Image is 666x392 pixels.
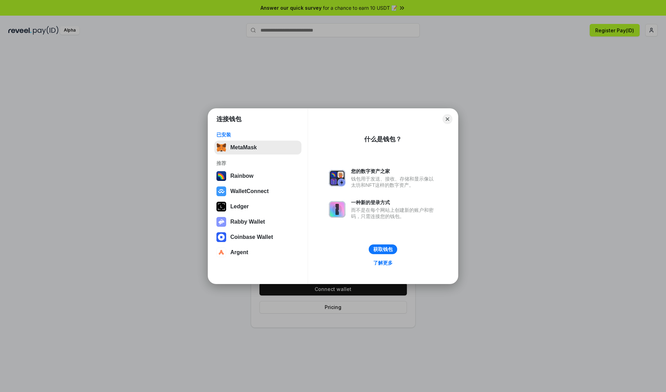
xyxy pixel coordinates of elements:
[230,203,249,210] div: Ledger
[364,135,402,143] div: 什么是钱包？
[230,219,265,225] div: Rabby Wallet
[216,132,299,138] div: 已安装
[214,169,301,183] button: Rainbow
[214,141,301,155] button: MetaMask
[216,171,226,181] img: svg+xml,%3Csvg%20width%3D%22120%22%20height%3D%22120%22%20viewBox%3D%220%200%20120%20120%22%20fil...
[369,258,397,267] a: 了解更多
[373,260,393,266] div: 了解更多
[351,176,437,188] div: 钱包用于发送、接收、存储和显示像以太坊和NFT这样的数字资产。
[230,249,248,256] div: Argent
[216,143,226,152] img: svg+xml,%3Csvg%20fill%3D%22none%22%20height%3D%2233%22%20viewBox%3D%220%200%2035%2033%22%20width%...
[230,234,273,240] div: Coinbase Wallet
[216,160,299,166] div: 推荐
[329,201,345,218] img: svg+xml,%3Csvg%20xmlns%3D%22http%3A%2F%2Fwww.w3.org%2F2000%2Fsvg%22%20fill%3D%22none%22%20viewBox...
[369,244,397,254] button: 获取钱包
[351,199,437,206] div: 一种新的登录方式
[351,168,437,174] div: 您的数字资产之家
[214,184,301,198] button: WalletConnect
[230,144,257,151] div: MetaMask
[230,173,254,179] div: Rainbow
[216,217,226,227] img: svg+xml,%3Csvg%20xmlns%3D%22http%3A%2F%2Fwww.w3.org%2F2000%2Fsvg%22%20fill%3D%22none%22%20viewBox...
[230,188,269,194] div: WalletConnect
[351,207,437,219] div: 而不是在每个网站上创建新的账户和密码，只需连接您的钱包。
[373,246,393,252] div: 获取钱包
[214,245,301,259] button: Argent
[216,202,226,211] img: svg+xml,%3Csvg%20xmlns%3D%22http%3A%2F%2Fwww.w3.org%2F2000%2Fsvg%22%20width%3D%2228%22%20height%3...
[214,200,301,214] button: Ledger
[216,115,241,123] h1: 连接钱包
[214,230,301,244] button: Coinbase Wallet
[216,186,226,196] img: svg+xml,%3Csvg%20width%3D%2228%22%20height%3D%2228%22%20viewBox%3D%220%200%2028%2028%22%20fill%3D...
[216,248,226,257] img: svg+xml,%3Csvg%20width%3D%2228%22%20height%3D%2228%22%20viewBox%3D%220%200%2028%2028%22%20fill%3D...
[329,170,345,186] img: svg+xml,%3Csvg%20xmlns%3D%22http%3A%2F%2Fwww.w3.org%2F2000%2Fsvg%22%20fill%3D%22none%22%20viewBox...
[214,215,301,229] button: Rabby Wallet
[216,232,226,242] img: svg+xml,%3Csvg%20width%3D%2228%22%20height%3D%2228%22%20viewBox%3D%220%200%2028%2028%22%20fill%3D...
[443,114,452,124] button: Close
